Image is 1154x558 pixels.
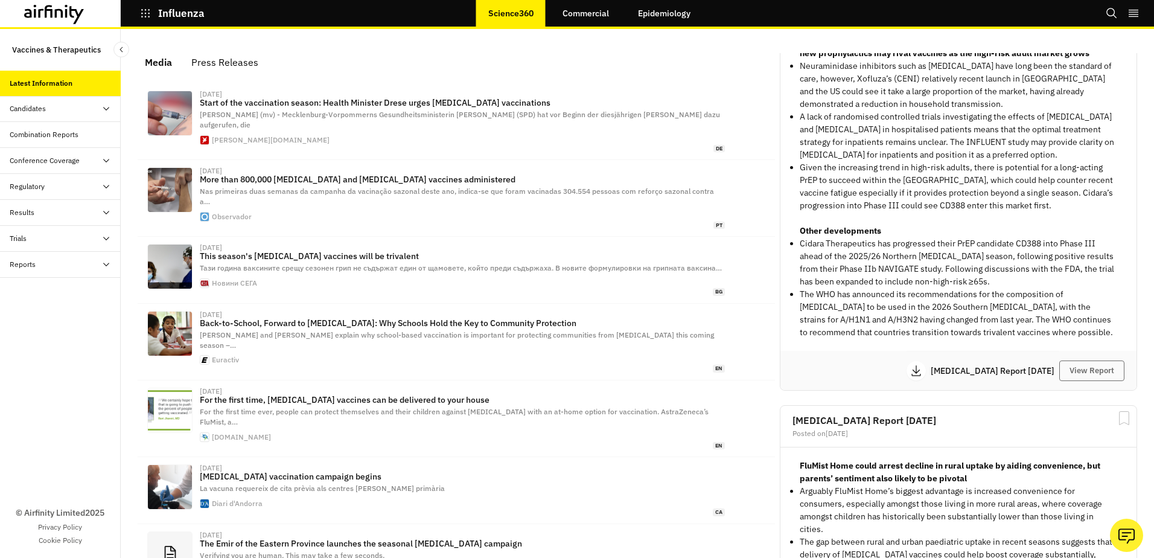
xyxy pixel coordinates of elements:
[800,485,1117,536] p: Arguably FluMist Home’s biggest advantage is increased convenience for consumers, especially amon...
[38,522,82,533] a: Privacy Policy
[200,356,209,364] img: Amended-Avatar-Logo-_-RGB-black-and-white_small-1-200x200.png
[800,237,1117,288] p: Cidara Therapeutics has progressed their PrEP candidate CD388 into Phase III ahead of the 2025/26...
[138,237,775,303] a: [DATE]This season's [MEDICAL_DATA] vaccines will be trivalentТази година ваксините срещу сезонен ...
[10,78,72,89] div: Latest Information
[713,442,725,450] span: en
[200,98,725,107] p: Start of the vaccination season: Health Minister Drese urges [MEDICAL_DATA] vaccinations
[10,181,45,192] div: Regulatory
[200,472,725,481] p: [MEDICAL_DATA] vaccination campaign begins
[148,388,192,432] img: idc0925flumist_graphic_01_web.jpg
[1117,411,1132,426] svg: Bookmark Report
[1106,3,1118,24] button: Search
[200,175,725,184] p: More than 800,000 [MEDICAL_DATA] and [MEDICAL_DATA] vaccines administered
[16,507,104,519] p: © Airfinity Limited 2025
[10,207,34,218] div: Results
[200,167,222,175] div: [DATE]
[713,288,725,296] span: bg
[200,433,209,441] img: healioandroid.png
[200,279,209,287] img: logo-sega-x512_0.png
[39,535,82,546] a: Cookie Policy
[10,103,46,114] div: Candidates
[212,136,330,144] div: [PERSON_NAME][DOMAIN_NAME]
[800,225,881,236] strong: Other developments
[200,539,725,548] p: The Emir of the Eastern Province launches the seasonal [MEDICAL_DATA] campaign
[800,60,1117,111] p: Neuraminidase inhibitors such as [MEDICAL_DATA] have long been the standard of care, however, Xof...
[792,415,1124,425] h2: [MEDICAL_DATA] Report [DATE]
[200,499,209,508] img: favicon.ico
[792,430,1124,437] div: Posted on [DATE]
[200,330,714,350] span: [PERSON_NAME] and [PERSON_NAME] explain why school-based vaccination is important for protecting ...
[212,356,239,364] div: Euractiv
[148,91,192,135] img: 08--wp5pcn4luiv10axs2048jpeg---93f726a4bde384ba.jpg
[200,91,222,98] div: [DATE]
[1059,361,1124,381] button: View Report
[200,136,209,144] img: favicon-U7MYFH7J.svg
[713,222,725,229] span: pt
[138,304,775,380] a: [DATE]Back-to-School, Forward to [MEDICAL_DATA]: Why Schools Hold the Key to Community Protection...
[158,8,205,19] p: Influenza
[212,500,263,507] div: Diari d'Andorra
[800,288,1117,339] p: The WHO has announced its recommendations for the composition of [MEDICAL_DATA] to be used in the...
[148,312,192,356] img: Astra-1.png
[10,155,80,166] div: Conference Coverage
[148,168,192,212] img: https%3A%2F%2Fbordalo.observador.pt%2Fv2%2Frs%3Afill%3A770%3A403%2Fc%3A2000%3A1124%3Anowe%3A0%3A1...
[200,484,445,493] span: La vacuna requereix de cita prèvia als centres [PERSON_NAME] primària
[200,263,722,272] span: Тази година ваксините срещу сезонен грип не съдържат един от щамовете, който преди съдържаха. В н...
[200,531,222,539] div: [DATE]
[10,129,78,140] div: Combination Reports
[200,110,720,129] span: [PERSON_NAME] (mv) - Mecklenburg-Vorpommerns Gesundheitsministerin [PERSON_NAME] (SPD) hat vor Be...
[200,464,222,472] div: [DATE]
[931,367,1059,375] p: [MEDICAL_DATA] Report [DATE]
[200,407,709,426] span: For the first time ever, people can protect themselves and their children against [MEDICAL_DATA] ...
[10,259,36,270] div: Reports
[148,465,192,509] img: 68e3e5678cc76.jpeg
[200,251,725,261] p: This season's [MEDICAL_DATA] vaccines will be trivalent
[148,245,192,289] img: 20210130_193611.jpg
[191,53,258,71] div: Press Releases
[212,280,257,287] div: Новини СЕГА
[138,380,775,457] a: [DATE]For the first time, [MEDICAL_DATA] vaccines can be delivered to your houseFor the first tim...
[145,53,172,71] div: Media
[713,365,725,373] span: en
[713,508,725,516] span: ca
[138,83,775,160] a: [DATE]Start of the vaccination season: Health Minister Drese urges [MEDICAL_DATA] vaccinations[PE...
[138,160,775,237] a: [DATE]More than 800,000 [MEDICAL_DATA] and [MEDICAL_DATA] vaccines administeredNas primeiras duas...
[488,8,534,18] p: Science360
[12,39,101,61] p: Vaccines & Therapeutics
[713,145,725,153] span: de
[200,244,222,251] div: [DATE]
[140,3,205,24] button: Influenza
[138,457,775,524] a: [DATE][MEDICAL_DATA] vaccination campaign beginsLa vacuna requereix de cita prèvia als centres [P...
[800,111,1117,161] p: A lack of randomised controlled trials investigating the effects of [MEDICAL_DATA] and [MEDICAL_D...
[212,434,271,441] div: [DOMAIN_NAME]
[200,311,222,318] div: [DATE]
[800,460,1100,484] strong: FluMist Home could arrest decline in rural uptake by aiding convenience, but parents’ sentiment a...
[10,233,27,244] div: Trials
[200,318,725,328] p: Back-to-School, Forward to [MEDICAL_DATA]: Why Schools Hold the Key to Community Protection
[200,187,714,206] span: Nas primeiras duas semanas da campanha da vacinação sazonal deste ano, indica-se que foram vacina...
[200,395,725,405] p: For the first time, [MEDICAL_DATA] vaccines can be delivered to your house
[200,388,222,395] div: [DATE]
[113,42,129,57] button: Close Sidebar
[800,161,1117,212] p: Given the increasing trend in high-risk adults, there is potential for a long-acting PrEP to succ...
[212,213,252,220] div: Observador
[1110,519,1143,552] button: Ask our analysts
[200,213,209,221] img: apple-touch-icon.png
